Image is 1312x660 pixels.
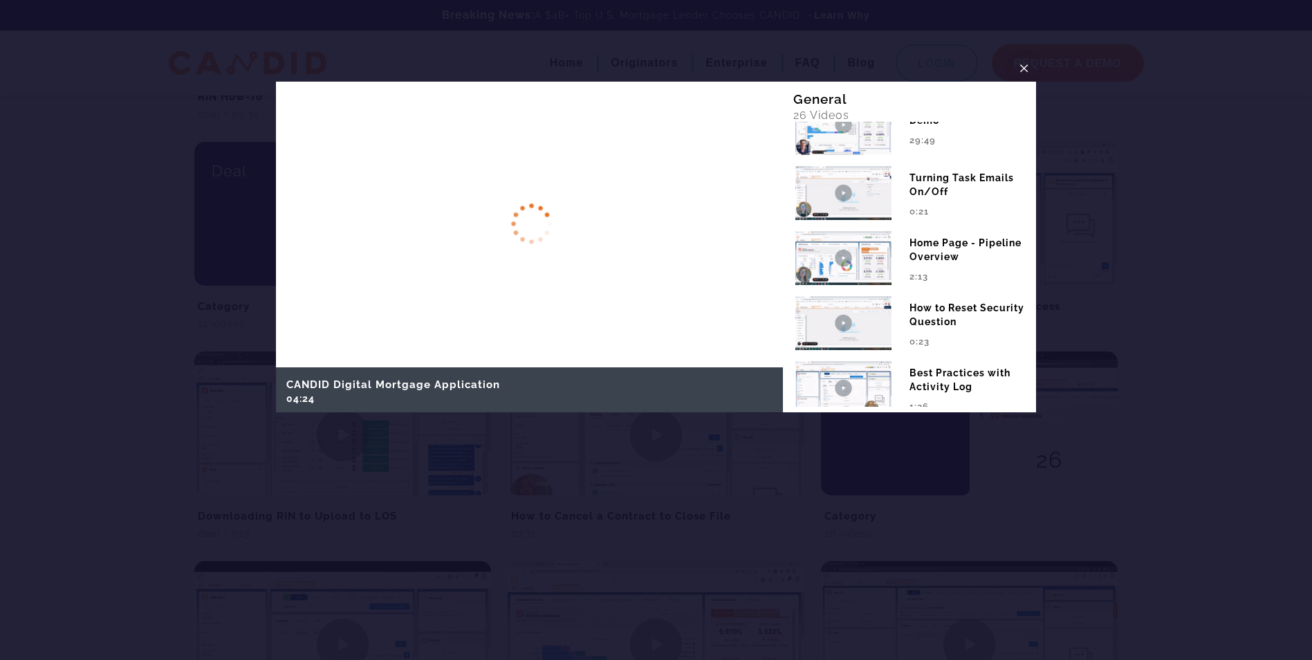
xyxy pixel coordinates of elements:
img: Related Video General [793,294,894,352]
div: Turning Task Emails On/Off [909,164,1026,199]
img: Related Video General [793,359,894,417]
span: × [1019,57,1030,79]
div: General [793,92,1026,106]
button: Close [1012,55,1037,82]
div: Home Page - Pipeline Overview [909,229,1026,264]
div: 0:21 [909,199,1026,223]
div: 0:23 [909,329,1026,354]
div: 29:49 [909,127,1026,152]
h5: CANDID Digital Mortgage Application [283,374,776,392]
div: 1:36 [909,394,1026,419]
div: How to Reset Security Question [909,294,1026,329]
img: Related Video General [793,93,894,157]
img: Related Video General [793,164,894,222]
div: 26 Videos [793,109,1026,122]
div: 2:13 [909,264,1026,288]
img: Related Video General [793,229,894,287]
div: 04:24 [283,392,776,409]
div: Best Practices with Activity Log [909,359,1026,394]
